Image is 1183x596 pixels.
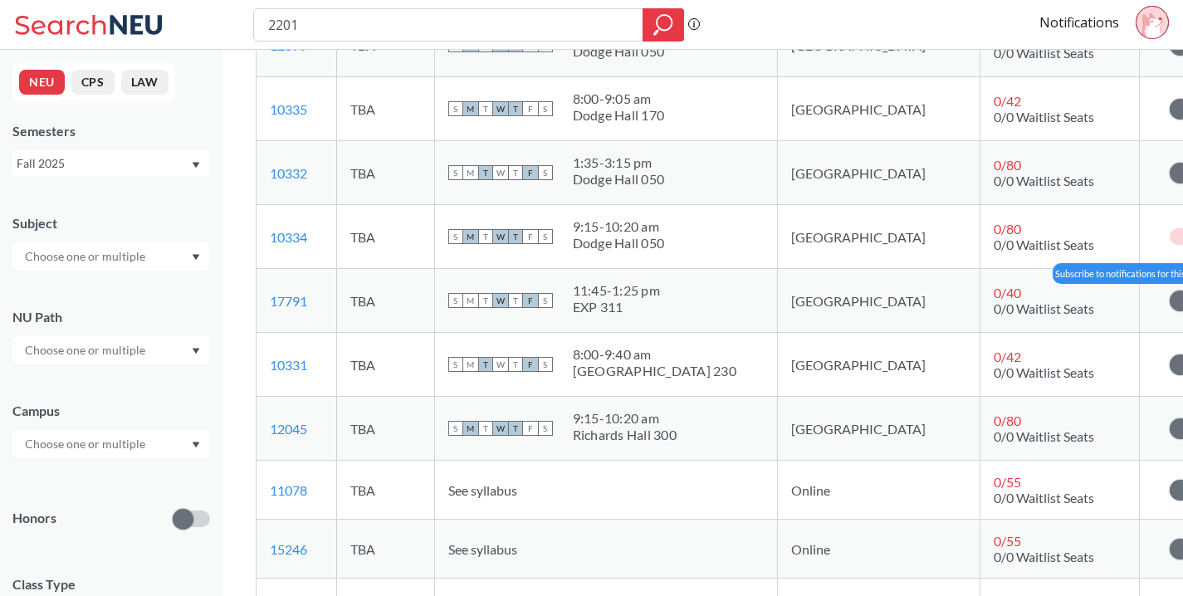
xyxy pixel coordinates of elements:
div: Dodge Hall 050 [573,235,665,252]
div: Subject [12,214,210,232]
div: Campus [12,402,210,420]
span: S [538,101,553,116]
span: 0 / 80 [994,413,1021,428]
button: CPS [71,70,115,95]
span: S [448,421,463,436]
div: NU Path [12,308,210,326]
div: 11:45 - 1:25 pm [573,282,660,299]
div: 8:00 - 9:05 am [573,90,665,107]
div: 9:15 - 10:20 am [573,218,665,235]
span: M [463,293,478,308]
div: Dodge Hall 050 [573,43,665,60]
div: Dropdown arrow [12,336,210,364]
span: 0 / 42 [994,93,1021,109]
td: TBA [337,205,434,269]
span: 0/0 Waitlist Seats [994,300,1094,316]
span: 0 / 80 [994,221,1021,237]
span: S [538,293,553,308]
span: M [463,165,478,180]
span: W [493,165,508,180]
div: 1:35 - 3:15 pm [573,154,665,171]
svg: Dropdown arrow [192,162,200,169]
a: 10332 [270,165,307,181]
span: W [493,293,508,308]
span: T [508,421,523,436]
td: Online [778,520,980,579]
svg: Dropdown arrow [192,348,200,354]
td: [GEOGRAPHIC_DATA] [778,269,980,333]
span: M [463,101,478,116]
a: 10334 [270,229,307,245]
td: TBA [337,77,434,141]
input: Choose one or multiple [17,434,156,454]
span: F [523,101,538,116]
span: F [523,293,538,308]
span: F [523,165,538,180]
span: T [478,293,493,308]
span: 0/0 Waitlist Seats [994,45,1094,61]
td: Online [778,461,980,520]
span: T [478,357,493,372]
button: NEU [19,70,65,95]
div: 8:00 - 9:40 am [573,346,736,363]
span: S [538,421,553,436]
td: [GEOGRAPHIC_DATA] [778,397,980,461]
div: 9:15 - 10:20 am [573,410,677,427]
span: 0 / 55 [994,474,1021,490]
span: S [538,229,553,244]
span: W [493,101,508,116]
input: Class, professor, course number, "phrase" [266,11,631,39]
div: [GEOGRAPHIC_DATA] 230 [573,363,736,379]
span: T [508,101,523,116]
svg: Dropdown arrow [192,442,200,448]
div: Fall 2025 [17,154,190,173]
span: Class Type [12,575,210,594]
span: 0 / 55 [994,533,1021,549]
span: W [493,421,508,436]
div: Richards Hall 300 [573,427,677,443]
span: S [448,293,463,308]
td: TBA [337,333,434,397]
a: 11078 [270,482,307,498]
td: [GEOGRAPHIC_DATA] [778,77,980,141]
td: TBA [337,269,434,333]
div: Dodge Hall 050 [573,171,665,188]
span: 0/0 Waitlist Seats [994,173,1094,188]
a: Notifications [1039,13,1119,32]
td: TBA [337,520,434,579]
a: 10335 [270,101,307,117]
span: S [448,101,463,116]
td: TBA [337,397,434,461]
span: T [508,357,523,372]
span: See syllabus [448,541,517,557]
span: 0/0 Waitlist Seats [994,237,1094,252]
span: S [538,357,553,372]
span: S [448,357,463,372]
span: T [478,421,493,436]
a: 12099 [270,37,307,53]
span: S [448,165,463,180]
a: 17791 [270,293,307,309]
a: 15246 [270,541,307,557]
input: Choose one or multiple [17,247,156,266]
span: S [538,165,553,180]
svg: Dropdown arrow [192,254,200,261]
td: TBA [337,141,434,205]
span: T [508,293,523,308]
td: TBA [337,461,434,520]
span: M [463,357,478,372]
span: 0/0 Waitlist Seats [994,364,1094,380]
span: 0/0 Waitlist Seats [994,490,1094,506]
div: Semesters [12,122,210,140]
div: Dodge Hall 170 [573,107,665,124]
p: Honors [12,509,56,528]
span: 0 / 40 [994,285,1021,300]
span: 0 / 42 [994,349,1021,364]
span: T [508,229,523,244]
div: magnifying glass [643,8,684,42]
a: 10331 [270,357,307,373]
div: Fall 2025Dropdown arrow [12,150,210,177]
span: M [463,421,478,436]
td: [GEOGRAPHIC_DATA] [778,205,980,269]
span: T [478,229,493,244]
